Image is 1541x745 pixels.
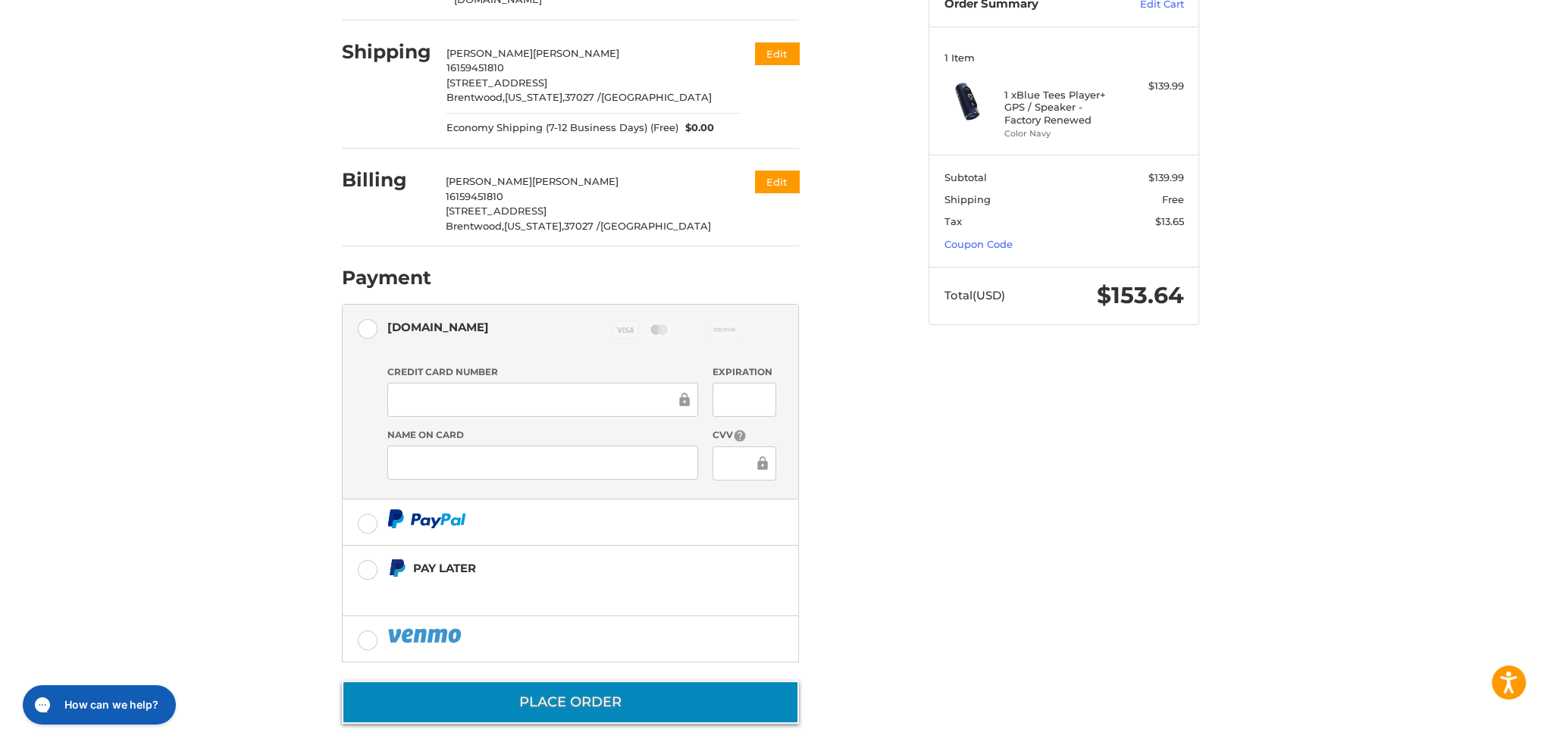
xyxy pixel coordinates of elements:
button: Edit [755,42,799,64]
button: Place Order [342,681,799,724]
h4: 1 x Blue Tees Player+ GPS / Speaker - Factory Renewed [1004,89,1120,126]
span: $139.99 [1148,171,1184,183]
label: CVV [713,428,775,443]
span: 37027 / [565,91,601,103]
span: Economy Shipping (7-12 Business Days) (Free) [446,121,678,136]
div: $139.99 [1124,79,1184,94]
span: Free [1162,193,1184,205]
div: [DOMAIN_NAME] [387,315,489,340]
span: 16159451810 [446,61,504,74]
h2: Shipping [342,40,431,64]
h2: Billing [342,168,431,192]
h2: Payment [342,266,431,290]
span: $153.64 [1097,281,1184,309]
span: [PERSON_NAME] [532,175,619,187]
span: [GEOGRAPHIC_DATA] [601,91,712,103]
span: [PERSON_NAME] [446,47,533,59]
span: 16159451810 [446,190,503,202]
button: Edit [755,171,799,193]
span: [PERSON_NAME] [446,175,532,187]
h3: 1 Item [944,52,1184,64]
iframe: Gorgias live chat messenger [15,680,180,730]
span: Subtotal [944,171,987,183]
span: $13.65 [1155,215,1184,227]
span: Brentwood, [446,91,505,103]
li: Color Navy [1004,127,1120,140]
span: [STREET_ADDRESS] [446,205,547,217]
iframe: Google Customer Reviews [1416,704,1541,745]
span: [US_STATE], [505,91,565,103]
span: Brentwood, [446,220,504,232]
label: Credit Card Number [387,365,698,379]
span: Tax [944,215,962,227]
label: Name on Card [387,428,698,442]
span: Total (USD) [944,288,1005,302]
label: Expiration [713,365,775,379]
img: PayPal icon [387,626,465,645]
span: [PERSON_NAME] [533,47,619,59]
span: [US_STATE], [504,220,564,232]
img: PayPal icon [387,509,466,528]
div: Pay Later [413,556,703,581]
span: [GEOGRAPHIC_DATA] [600,220,711,232]
span: Shipping [944,193,991,205]
a: Coupon Code [944,238,1013,250]
span: [STREET_ADDRESS] [446,77,547,89]
iframe: PayPal Message 1 [387,584,704,597]
span: $0.00 [678,121,715,136]
img: Pay Later icon [387,559,406,578]
span: 37027 / [564,220,600,232]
